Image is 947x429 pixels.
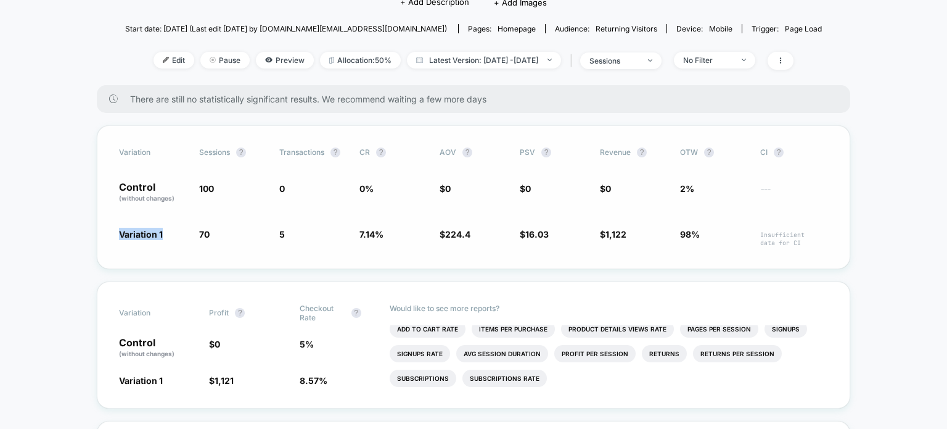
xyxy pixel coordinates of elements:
span: $ [440,183,451,194]
p: Would like to see more reports? [390,304,828,313]
button: ? [541,148,551,157]
span: 7.14 % [359,229,383,239]
span: PSV [520,148,535,157]
span: Returning Visitors [596,24,657,33]
li: Returns [642,345,687,362]
li: Add To Cart Rate [390,320,465,338]
span: Preview [256,52,314,69]
span: 0 [445,183,451,194]
span: AOV [440,148,456,157]
span: 1,121 [215,375,234,386]
img: calendar [416,57,423,63]
button: ? [376,148,386,157]
span: 0 [215,339,220,349]
span: homepage [498,24,536,33]
span: Allocation: 50% [320,52,401,69]
span: CI [760,148,828,157]
span: (without changes) [119,350,174,357]
button: ? [236,148,246,157]
span: 0 [525,183,531,194]
span: Checkout Rate [300,304,345,322]
span: 0 [605,183,611,194]
span: $ [209,375,234,386]
span: Device: [666,24,742,33]
li: Signups [765,320,807,338]
img: rebalance [329,57,334,64]
li: Subscriptions [390,370,456,387]
span: $ [600,183,611,194]
li: Signups Rate [390,345,450,362]
div: Trigger: [752,24,822,33]
img: end [210,57,216,63]
button: ? [462,148,472,157]
span: Profit [209,308,229,317]
span: | [567,52,580,70]
span: mobile [709,24,732,33]
span: $ [440,229,470,239]
img: edit [163,57,169,63]
span: 98% [680,229,700,239]
span: --- [760,185,828,203]
span: Page Load [785,24,822,33]
span: 0 % [359,183,374,194]
span: 2% [680,183,694,194]
span: 1,122 [605,229,626,239]
button: ? [637,148,647,157]
div: No Filter [683,56,732,65]
span: (without changes) [119,194,174,202]
li: Pages Per Session [680,320,758,338]
li: Profit Per Session [554,345,636,362]
span: Variation [119,304,187,322]
img: end [742,59,746,61]
button: ? [330,148,340,157]
span: 8.57 % [300,375,327,386]
div: sessions [589,56,639,65]
button: ? [351,308,361,318]
li: Returns Per Session [693,345,782,362]
button: ? [774,148,784,157]
span: $ [520,229,549,239]
span: Start date: [DATE] (Last edit [DATE] by [DOMAIN_NAME][EMAIL_ADDRESS][DOMAIN_NAME]) [125,24,447,33]
span: $ [600,229,626,239]
li: Product Details Views Rate [561,320,674,338]
span: Revenue [600,148,631,157]
span: $ [520,183,531,194]
li: Avg Session Duration [456,345,548,362]
span: Variation 1 [119,229,163,239]
button: ? [235,308,245,318]
span: Transactions [279,148,324,157]
span: Insufficient data for CI [760,231,828,247]
span: 70 [199,229,210,239]
span: OTW [680,148,748,157]
span: 100 [199,183,214,194]
span: 5 [279,229,285,239]
p: Control [119,338,197,359]
span: Variation [119,148,187,157]
span: CR [359,148,370,157]
li: Items Per Purchase [472,320,555,338]
div: Pages: [468,24,536,33]
p: Control [119,182,187,203]
span: Sessions [199,148,230,157]
li: Subscriptions Rate [462,370,547,387]
span: Latest Version: [DATE] - [DATE] [407,52,561,69]
span: 16.03 [525,229,549,239]
span: 224.4 [445,229,470,239]
span: Pause [200,52,250,69]
span: 5 % [300,339,314,349]
button: ? [704,148,714,157]
span: Variation 1 [119,375,163,386]
div: Audience: [555,24,657,33]
span: There are still no statistically significant results. We recommend waiting a few more days [130,94,826,104]
img: end [648,59,652,62]
img: end [547,59,552,61]
span: Edit [154,52,194,69]
span: $ [209,339,220,349]
span: 0 [279,183,285,194]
